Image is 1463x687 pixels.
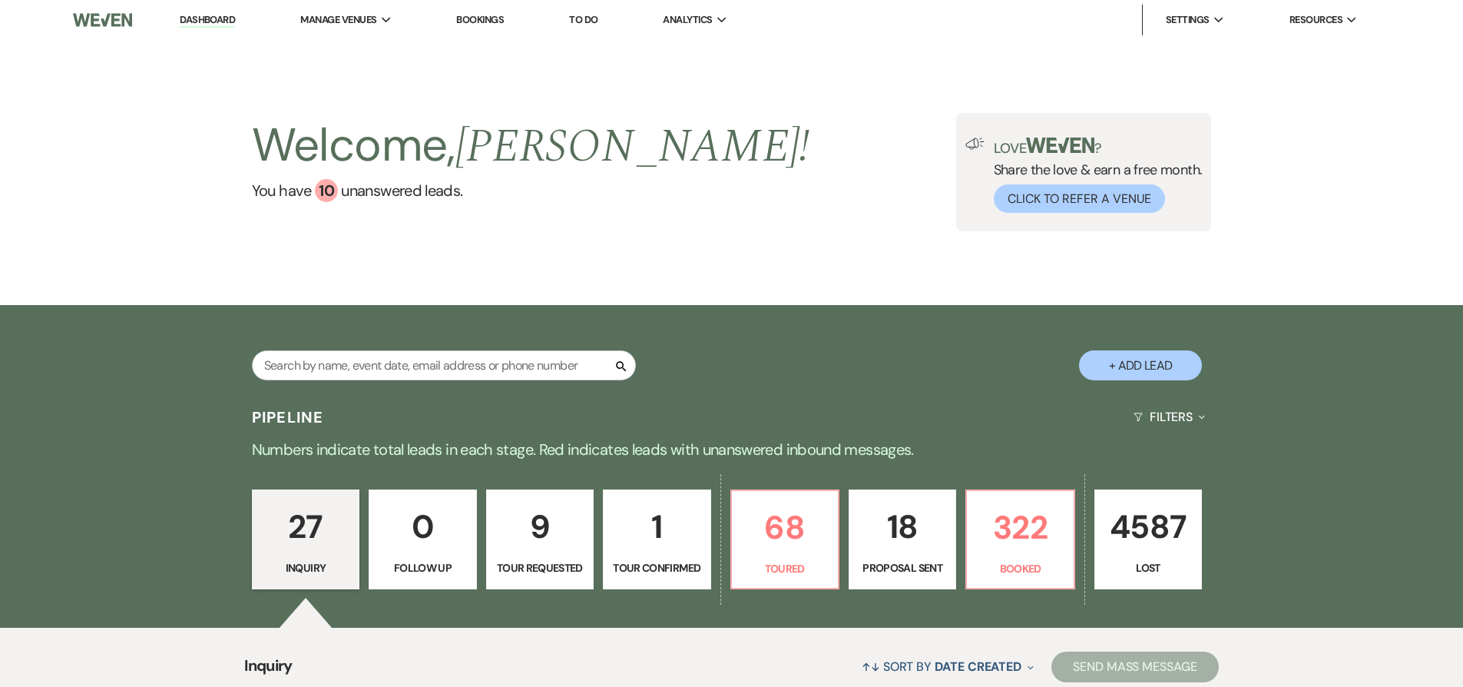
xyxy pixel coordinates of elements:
[985,138,1203,213] div: Share the love & earn a free month.
[262,501,349,553] p: 27
[456,13,504,26] a: Bookings
[300,12,376,28] span: Manage Venues
[252,113,810,179] h2: Welcome,
[859,501,946,553] p: 18
[1079,350,1202,380] button: + Add Lead
[569,13,597,26] a: To Do
[859,559,946,576] p: Proposal Sent
[244,654,293,687] span: Inquiry
[180,13,235,28] a: Dashboard
[455,111,810,182] span: [PERSON_NAME] !
[976,502,1064,553] p: 322
[496,559,584,576] p: Tour Requested
[379,501,466,553] p: 0
[1166,12,1210,28] span: Settings
[741,502,829,553] p: 68
[369,490,476,589] a: 0Follow Up
[252,407,324,428] h3: Pipeline
[1104,559,1192,576] p: Lost
[1026,138,1094,153] img: weven-logo-green.svg
[994,138,1203,155] p: Love ?
[976,560,1064,577] p: Booked
[1289,12,1342,28] span: Resources
[741,560,829,577] p: Toured
[315,179,338,202] div: 10
[849,490,956,589] a: 18Proposal Sent
[965,138,985,150] img: loud-speaker-illustration.svg
[856,646,1040,687] button: Sort By Date Created
[663,12,712,28] span: Analytics
[73,4,131,36] img: Weven Logo
[252,179,810,202] a: You have 10 unanswered leads.
[1104,501,1192,553] p: 4587
[496,501,584,553] p: 9
[730,490,839,589] a: 68Toured
[935,659,1021,675] span: Date Created
[965,490,1074,589] a: 322Booked
[486,490,594,589] a: 9Tour Requested
[262,559,349,576] p: Inquiry
[613,559,700,576] p: Tour Confirmed
[252,490,359,589] a: 27Inquiry
[1127,397,1211,437] button: Filters
[613,501,700,553] p: 1
[379,559,466,576] p: Follow Up
[1094,490,1202,589] a: 4587Lost
[1051,652,1219,682] button: Send Mass Message
[862,659,880,675] span: ↑↓
[179,437,1285,462] p: Numbers indicate total leads in each stage. Red indicates leads with unanswered inbound messages.
[994,184,1165,213] button: Click to Refer a Venue
[252,350,636,380] input: Search by name, event date, email address or phone number
[603,490,710,589] a: 1Tour Confirmed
